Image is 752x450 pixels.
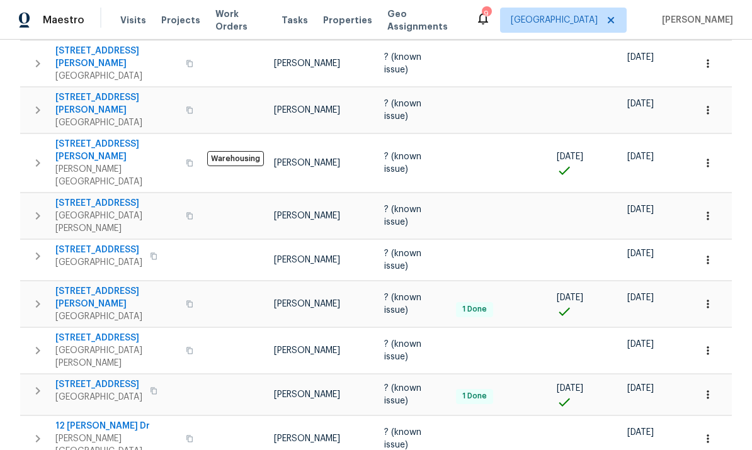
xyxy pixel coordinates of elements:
span: [STREET_ADDRESS][PERSON_NAME] [55,91,178,116]
span: [STREET_ADDRESS][PERSON_NAME] [55,285,178,310]
span: [STREET_ADDRESS] [55,244,142,256]
span: [PERSON_NAME][GEOGRAPHIC_DATA] [55,163,178,188]
span: [DATE] [627,428,654,437]
span: [GEOGRAPHIC_DATA] [55,310,178,323]
span: [STREET_ADDRESS] [55,332,178,344]
span: [PERSON_NAME] [274,300,340,308]
span: ? (known issue) [384,384,421,405]
span: ? (known issue) [384,152,421,174]
span: [PERSON_NAME] [274,390,340,399]
span: [DATE] [627,249,654,258]
span: ? (known issue) [384,428,421,449]
span: [PERSON_NAME] [657,14,733,26]
span: 1 Done [457,304,492,315]
span: [GEOGRAPHIC_DATA] [55,70,178,82]
span: [DATE] [627,384,654,393]
span: [DATE] [627,293,654,302]
span: [PERSON_NAME] [274,256,340,264]
span: Maestro [43,14,84,26]
span: Projects [161,14,200,26]
span: Warehousing [207,151,264,166]
span: [DATE] [627,340,654,349]
span: [DATE] [627,53,654,62]
div: 9 [482,8,491,20]
span: [DATE] [557,152,583,161]
span: [STREET_ADDRESS] [55,378,142,391]
span: [DATE] [627,99,654,108]
span: [GEOGRAPHIC_DATA][PERSON_NAME] [55,344,178,369]
span: [PERSON_NAME] [274,159,340,167]
span: [STREET_ADDRESS][PERSON_NAME] [55,45,178,70]
span: [PERSON_NAME] [274,59,340,68]
span: [PERSON_NAME] [274,346,340,355]
span: Properties [323,14,372,26]
span: ? (known issue) [384,340,421,361]
span: [STREET_ADDRESS] [55,197,178,210]
span: 12 [PERSON_NAME] Dr [55,420,178,432]
span: ? (known issue) [384,99,421,121]
span: ? (known issue) [384,53,421,74]
span: Visits [120,14,146,26]
span: [DATE] [557,384,583,393]
span: [DATE] [627,152,654,161]
span: ? (known issue) [384,249,421,271]
span: Geo Assignments [387,8,460,33]
span: [GEOGRAPHIC_DATA] [55,256,142,269]
span: Work Orders [215,8,266,33]
span: [GEOGRAPHIC_DATA][PERSON_NAME] [55,210,178,235]
span: [PERSON_NAME] [274,211,340,220]
span: 1 Done [457,391,492,402]
span: [GEOGRAPHIC_DATA] [511,14,598,26]
span: [DATE] [627,205,654,214]
span: [DATE] [557,293,583,302]
span: [PERSON_NAME] [274,434,340,443]
span: [GEOGRAPHIC_DATA] [55,116,178,129]
span: ? (known issue) [384,293,421,315]
span: [PERSON_NAME] [274,106,340,115]
span: [STREET_ADDRESS][PERSON_NAME] [55,138,178,163]
span: [GEOGRAPHIC_DATA] [55,391,142,403]
span: ? (known issue) [384,205,421,227]
span: Tasks [282,16,308,25]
